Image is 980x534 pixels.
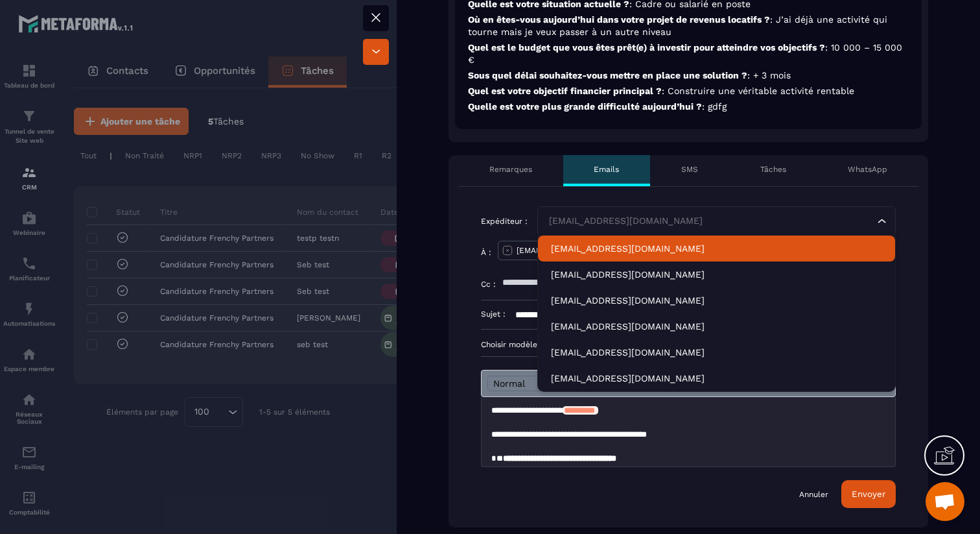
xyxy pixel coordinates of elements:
[747,70,791,80] span: : + 3 mois
[481,309,506,319] p: Sujet :
[489,164,532,175] p: Remarques
[537,206,896,236] div: Search for option
[702,101,727,112] span: : gdfg
[551,294,882,307] p: support@trk.formationconciergerie.com
[481,279,496,289] p: Cc :
[468,101,909,113] p: Quelle est votre plus grande difficulté aujourd’hui ?
[662,86,854,96] span: : Construire une véritable activité rentable
[468,85,909,97] p: Quel est votre objectif financier principal ?
[468,14,909,38] p: Où en êtes-vous aujourd’hui dans votre projet de revenus locatifs ?
[551,268,882,281] p: sale@mkt.formationconciergerie.com
[551,346,882,359] p: contact@mkt.conciergerieclesenmain.com
[481,339,896,350] p: Choisir modèle
[848,164,887,175] p: WhatsApp
[481,216,528,226] p: Expéditeur :
[546,214,874,228] input: Search for option
[799,489,828,500] a: Annuler
[760,164,786,175] p: Tâches
[681,164,698,175] p: SMS
[594,164,619,175] p: Emails
[551,242,882,255] p: contact@formationconciergerie.com
[481,247,491,258] p: À :
[517,245,650,256] p: [EMAIL_ADDRESS][DOMAIN_NAME]
[468,69,909,82] p: Sous quel délai souhaitez-vous mettre en place une solution ?
[551,372,882,385] p: support@trk.conciergerieclesenmain.com
[926,482,964,521] div: Ouvrir le chat
[468,42,909,66] p: Quel est le budget que vous êtes prêt(e) à investir pour atteindre vos objectifs ?
[841,480,896,508] button: Envoyer
[551,320,882,333] p: contact@conciergerieclesenmain.com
